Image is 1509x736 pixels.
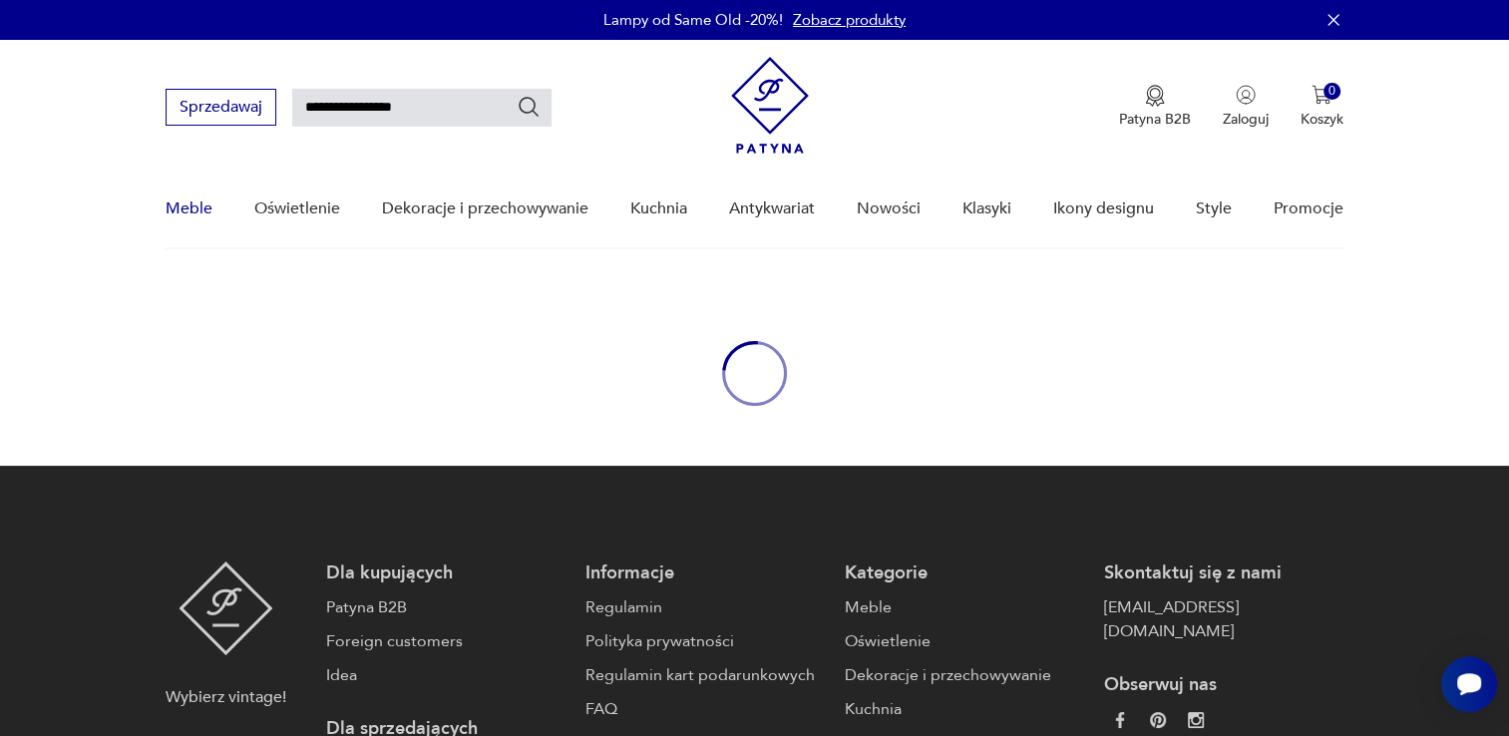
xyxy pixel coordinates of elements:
a: Patyna B2B [326,595,566,619]
img: Ikona koszyka [1312,85,1331,105]
img: Patyna - sklep z meblami i dekoracjami vintage [731,57,809,154]
img: da9060093f698e4c3cedc1453eec5031.webp [1112,712,1128,728]
button: Zaloguj [1223,85,1269,129]
a: Promocje [1274,171,1343,247]
a: Dekoracje i przechowywanie [845,663,1084,687]
img: 37d27d81a828e637adc9f9cb2e3d3a8a.webp [1150,712,1166,728]
div: 0 [1323,83,1340,100]
a: Kuchnia [630,171,687,247]
p: Zaloguj [1223,110,1269,129]
a: Regulamin kart podarunkowych [585,663,825,687]
img: Ikonka użytkownika [1236,85,1256,105]
p: Kategorie [845,561,1084,585]
a: Idea [326,663,566,687]
img: c2fd9cf7f39615d9d6839a72ae8e59e5.webp [1188,712,1204,728]
p: Lampy od Same Old -20%! [603,10,783,30]
p: Wybierz vintage! [166,685,286,709]
a: Oświetlenie [845,629,1084,653]
a: Antykwariat [729,171,815,247]
p: Obserwuj nas [1104,673,1343,697]
a: Sprzedawaj [166,102,276,116]
a: FAQ [585,697,825,721]
img: Patyna - sklep z meblami i dekoracjami vintage [179,561,273,655]
a: Style [1196,171,1232,247]
p: Informacje [585,561,825,585]
a: Oświetlenie [254,171,340,247]
a: Regulamin [585,595,825,619]
a: [EMAIL_ADDRESS][DOMAIN_NAME] [1104,595,1343,643]
iframe: Smartsupp widget button [1441,656,1497,712]
button: 0Koszyk [1301,85,1343,129]
button: Szukaj [517,95,541,119]
a: Klasyki [962,171,1011,247]
p: Koszyk [1301,110,1343,129]
a: Dekoracje i przechowywanie [382,171,588,247]
a: Foreign customers [326,629,566,653]
p: Skontaktuj się z nami [1104,561,1343,585]
a: Ikony designu [1053,171,1154,247]
a: Kuchnia [845,697,1084,721]
p: Dla kupujących [326,561,566,585]
img: Ikona medalu [1145,85,1165,107]
a: Meble [166,171,212,247]
a: Meble [845,595,1084,619]
p: Patyna B2B [1119,110,1191,129]
a: Polityka prywatności [585,629,825,653]
a: Zobacz produkty [793,10,906,30]
button: Patyna B2B [1119,85,1191,129]
a: Ikona medaluPatyna B2B [1119,85,1191,129]
a: Nowości [857,171,921,247]
button: Sprzedawaj [166,89,276,126]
